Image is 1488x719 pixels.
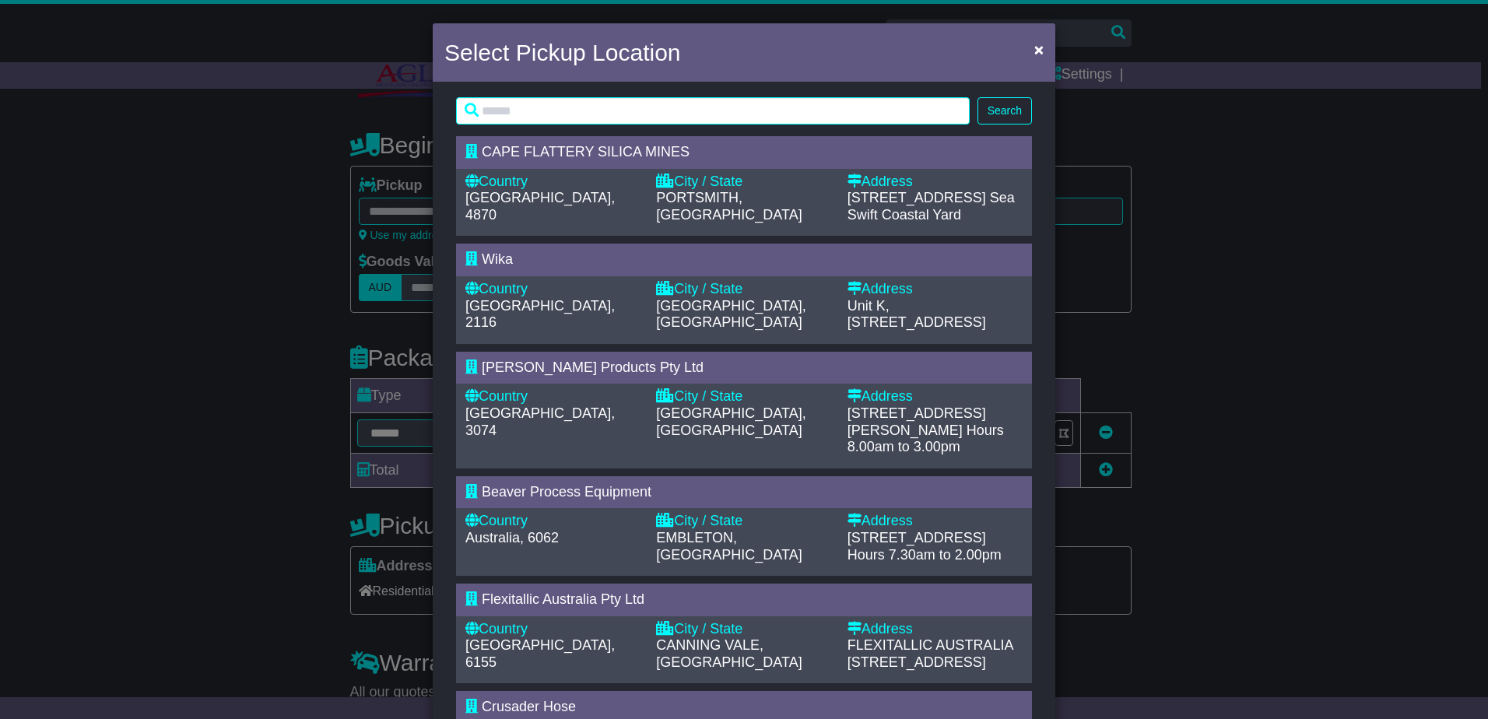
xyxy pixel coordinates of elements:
[465,530,559,545] span: Australia, 6062
[465,621,640,638] div: Country
[656,621,831,638] div: City / State
[848,654,986,670] span: [STREET_ADDRESS]
[465,281,640,298] div: Country
[656,281,831,298] div: City / State
[465,405,615,438] span: [GEOGRAPHIC_DATA], 3074
[848,621,1023,638] div: Address
[656,298,805,331] span: [GEOGRAPHIC_DATA], [GEOGRAPHIC_DATA]
[656,405,805,438] span: [GEOGRAPHIC_DATA], [GEOGRAPHIC_DATA]
[656,513,831,530] div: City / State
[444,35,681,70] h4: Select Pickup Location
[977,97,1032,125] button: Search
[656,388,831,405] div: City / State
[848,513,1023,530] div: Address
[656,637,802,670] span: CANNING VALE, [GEOGRAPHIC_DATA]
[482,591,644,607] span: Flexitallic Australia Pty Ltd
[465,298,615,331] span: [GEOGRAPHIC_DATA], 2116
[848,281,1023,298] div: Address
[848,637,1013,653] span: FLEXITALLIC AUSTRALIA
[848,190,986,205] span: [STREET_ADDRESS]
[848,423,1004,455] span: Hours 8.00am to 3.00pm
[465,637,615,670] span: [GEOGRAPHIC_DATA], 6155
[465,190,615,223] span: [GEOGRAPHIC_DATA], 4870
[482,359,704,375] span: [PERSON_NAME] Products Pty Ltd
[656,530,802,563] span: EMBLETON, [GEOGRAPHIC_DATA]
[482,251,513,267] span: Wika
[482,144,690,160] span: CAPE FLATTERY SILICA MINES
[656,190,802,223] span: PORTSMITH, [GEOGRAPHIC_DATA]
[482,484,651,500] span: Beaver Process Equipment
[848,405,986,438] span: [STREET_ADDRESS][PERSON_NAME]
[1027,33,1051,65] button: Close
[848,190,1015,223] span: Sea Swift Coastal Yard
[482,699,576,714] span: Crusader Hose
[848,388,1023,405] div: Address
[848,174,1023,191] div: Address
[656,174,831,191] div: City / State
[465,513,640,530] div: Country
[465,388,640,405] div: Country
[848,547,1002,563] span: Hours 7.30am to 2.00pm
[1034,40,1044,58] span: ×
[848,530,986,545] span: [STREET_ADDRESS]
[465,174,640,191] div: Country
[848,298,986,331] span: Unit K, [STREET_ADDRESS]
